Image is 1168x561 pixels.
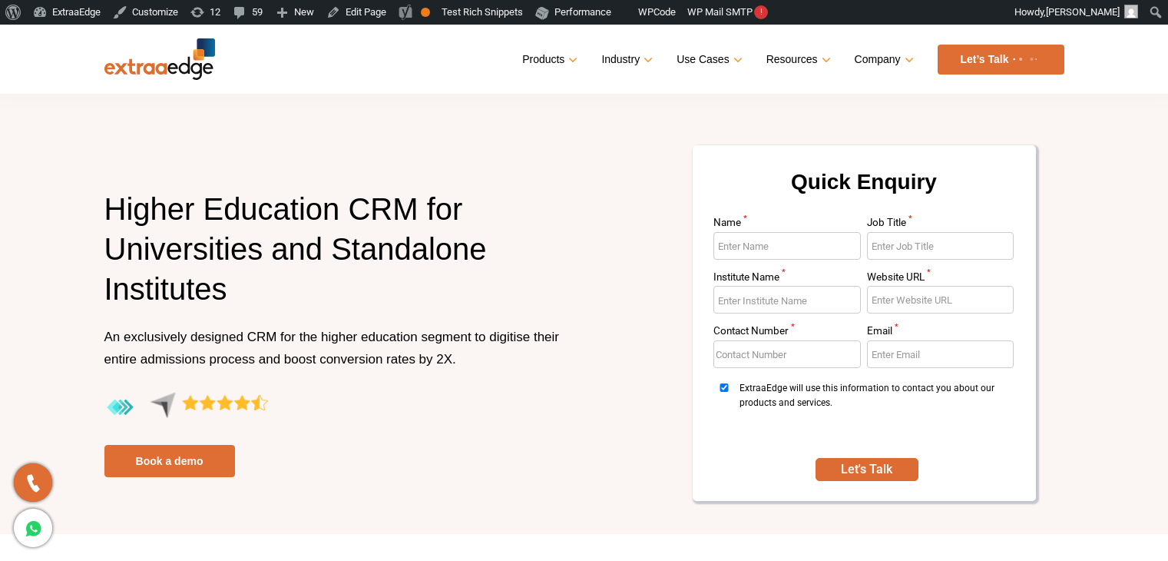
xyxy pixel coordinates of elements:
input: Enter Name [713,232,861,260]
label: Email [867,326,1014,340]
a: Company [855,48,911,71]
span: ! [754,5,768,19]
label: Name [713,217,861,232]
img: aggregate-rating-by-users [104,392,268,423]
label: Institute Name [713,272,861,287]
input: Enter Contact Number [713,340,861,368]
span: ExtraaEdge will use this information to contact you about our products and services. [740,381,1009,439]
a: Let’s Talk [938,45,1064,75]
h1: Higher Education CRM for Universities and Standalone Institutes [104,189,573,326]
h2: Quick Enquiry [711,164,1017,217]
label: Website URL [867,272,1014,287]
input: Enter Job Title [867,232,1014,260]
label: Job Title [867,217,1014,232]
input: Enter Institute Name [713,286,861,314]
input: ExtraaEdge will use this information to contact you about our products and services. [713,383,735,392]
input: Enter Email [867,340,1014,368]
span: [PERSON_NAME] [1046,6,1120,18]
a: Products [522,48,574,71]
a: Resources [766,48,828,71]
span: An exclusively designed CRM for the higher education segment to digitise their entire admissions ... [104,330,560,367]
input: Enter Website URL [867,286,1014,314]
a: Industry [601,48,650,71]
a: Book a demo [104,445,235,477]
label: Contact Number [713,326,861,340]
button: SUBMIT [816,458,918,481]
a: Use Cases [677,48,739,71]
